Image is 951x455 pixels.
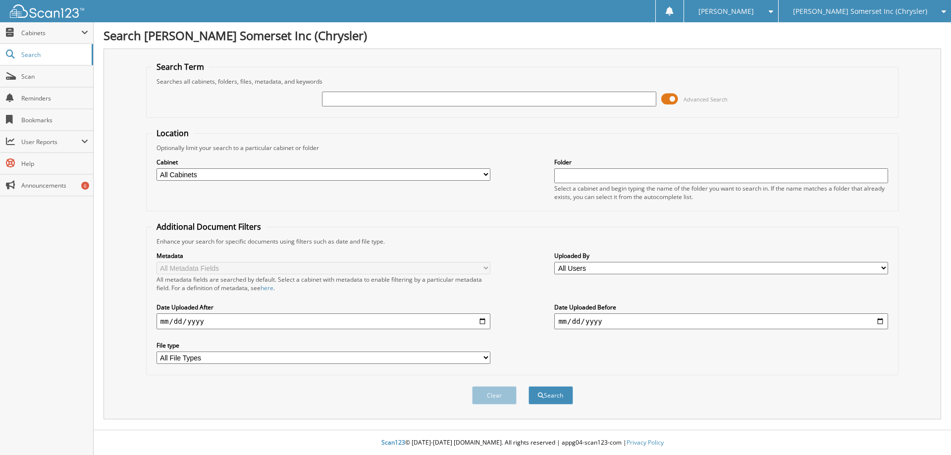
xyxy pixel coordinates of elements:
[157,313,490,329] input: start
[10,4,84,18] img: scan123-logo-white.svg
[152,77,894,86] div: Searches all cabinets, folders, files, metadata, and keywords
[21,51,87,59] span: Search
[554,184,888,201] div: Select a cabinet and begin typing the name of the folder you want to search in. If the name match...
[554,252,888,260] label: Uploaded By
[21,181,88,190] span: Announcements
[627,438,664,447] a: Privacy Policy
[152,221,266,232] legend: Additional Document Filters
[94,431,951,455] div: © [DATE]-[DATE] [DOMAIN_NAME]. All rights reserved | appg04-scan123-com |
[684,96,728,103] span: Advanced Search
[21,138,81,146] span: User Reports
[157,303,490,311] label: Date Uploaded After
[157,158,490,166] label: Cabinet
[554,158,888,166] label: Folder
[528,386,573,404] button: Search
[381,438,405,447] span: Scan123
[472,386,517,404] button: Clear
[104,27,941,44] h1: Search [PERSON_NAME] Somerset Inc (Chrysler)
[554,313,888,329] input: end
[81,182,89,190] div: 6
[21,72,88,81] span: Scan
[554,303,888,311] label: Date Uploaded Before
[157,252,490,260] label: Metadata
[152,128,194,139] legend: Location
[21,159,88,168] span: Help
[152,61,209,72] legend: Search Term
[21,94,88,102] span: Reminders
[698,8,754,14] span: [PERSON_NAME]
[152,237,894,246] div: Enhance your search for specific documents using filters such as date and file type.
[261,284,273,292] a: here
[21,116,88,124] span: Bookmarks
[157,341,490,350] label: File type
[152,144,894,152] div: Optionally limit your search to a particular cabinet or folder
[21,29,81,37] span: Cabinets
[793,8,927,14] span: [PERSON_NAME] Somerset Inc (Chrysler)
[157,275,490,292] div: All metadata fields are searched by default. Select a cabinet with metadata to enable filtering b...
[901,407,951,455] iframe: Chat Widget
